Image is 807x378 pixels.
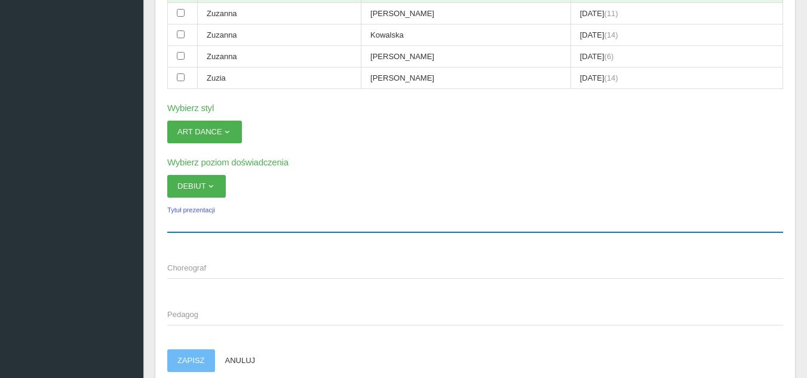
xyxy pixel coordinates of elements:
input: Pedagog [167,303,783,325]
h6: Wybierz poziom doświadczenia [167,155,783,169]
button: ART DANCE [167,121,242,143]
td: [PERSON_NAME] [361,67,571,89]
span: Pedagog [167,309,771,321]
td: Kowalska [361,24,571,46]
span: (14) [605,73,618,82]
td: [PERSON_NAME] [361,46,571,67]
td: [DATE] [570,24,783,46]
button: Debiut [167,175,226,198]
td: Zuzanna [198,24,361,46]
td: [DATE] [570,3,783,24]
td: Zuzanna [198,46,361,67]
h6: Wybierz styl [167,101,783,115]
td: Zuzanna [198,3,361,24]
button: Zapisz [167,349,215,372]
span: (11) [605,9,618,18]
span: (14) [605,30,618,39]
input: Choreograf [167,256,783,279]
button: Anuluj [215,349,266,372]
td: Zuzia [198,67,361,89]
td: [DATE] [570,67,783,89]
span: (6) [605,52,614,61]
input: Tytuł prezentacji [167,210,783,232]
td: [PERSON_NAME] [361,3,571,24]
span: Choreograf [167,262,771,274]
td: [DATE] [570,46,783,67]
